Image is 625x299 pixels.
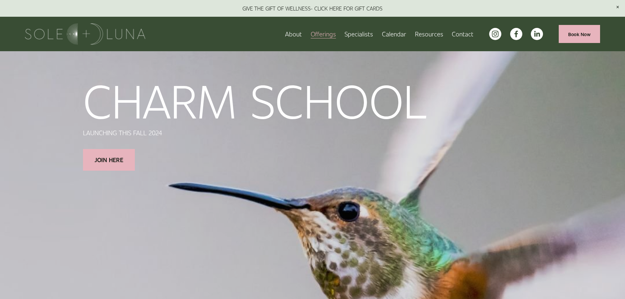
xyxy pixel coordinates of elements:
a: instagram-unauth [489,28,501,40]
a: folder dropdown [311,28,336,40]
a: JOIN HERE [83,149,135,171]
p: LAUNCHING THIS FALL 2024 [83,128,427,138]
a: Contact [452,28,473,40]
p: CHARM SCHOOL [83,76,427,122]
span: Offerings [311,29,336,39]
a: facebook-unauth [510,28,522,40]
a: Calendar [382,28,406,40]
a: About [285,28,302,40]
a: Specialists [344,28,373,40]
img: Sole + Luna [25,23,145,45]
span: Resources [415,29,443,39]
a: folder dropdown [415,28,443,40]
a: LinkedIn [531,28,543,40]
a: Book Now [559,25,600,43]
